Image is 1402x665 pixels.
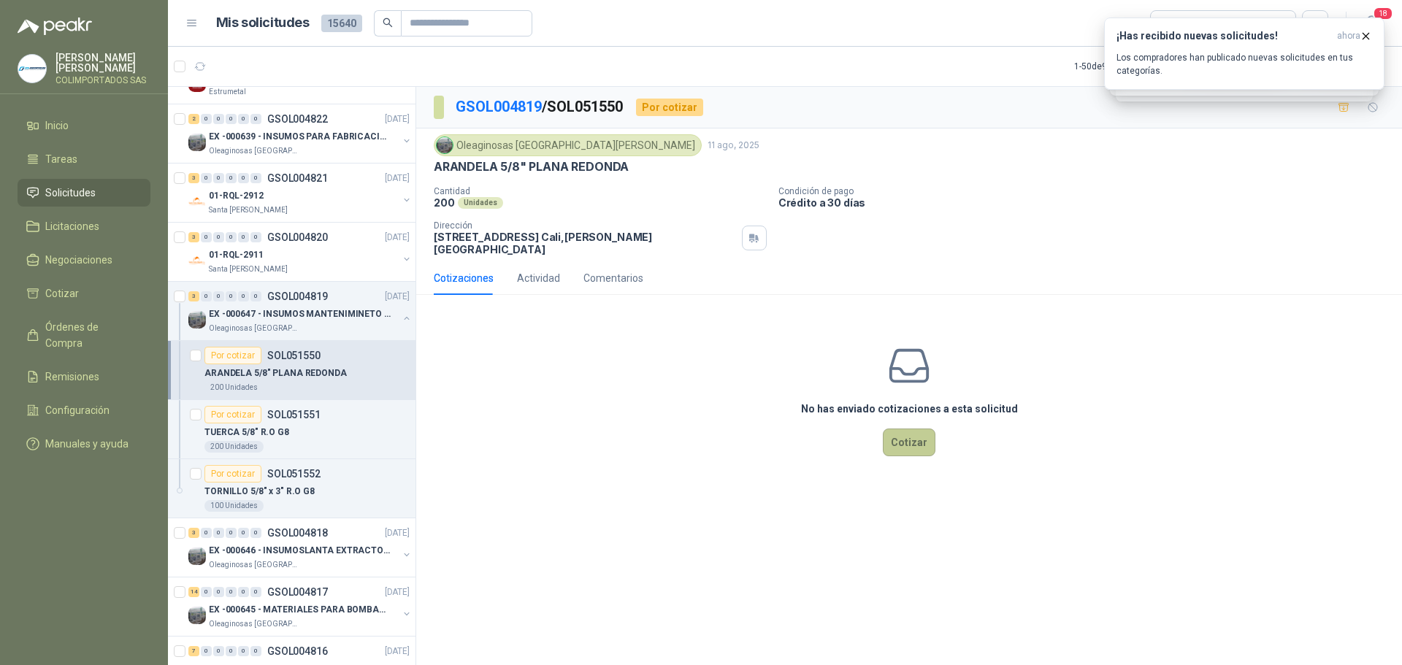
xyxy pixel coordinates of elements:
span: 18 [1373,7,1393,20]
button: 18 [1358,10,1384,36]
div: 0 [238,291,249,301]
a: 14 0 0 0 0 0 GSOL004817[DATE] Company LogoEX -000645 - MATERIALES PARA BOMBAS STANDBY PLANTAOleag... [188,583,413,630]
div: 14 [188,587,199,597]
p: GSOL004818 [267,528,328,538]
a: Inicio [18,112,150,139]
div: 0 [250,587,261,597]
p: 01-RQL-2912 [209,189,264,203]
p: COLIMPORTADOS SAS [55,76,150,85]
a: GSOL004819 [456,98,542,115]
p: SOL051552 [267,469,321,479]
p: [STREET_ADDRESS] Cali , [PERSON_NAME][GEOGRAPHIC_DATA] [434,231,736,255]
div: 0 [213,646,224,656]
div: 0 [213,291,224,301]
div: Por cotizar [636,99,703,116]
p: EX -000645 - MATERIALES PARA BOMBAS STANDBY PLANTA [209,603,391,617]
a: Remisiones [18,363,150,391]
div: 0 [226,114,237,124]
p: EX -000639 - INSUMOS PARA FABRICACION DE MALLA TAM [209,130,391,144]
div: 3 [188,291,199,301]
div: 0 [238,232,249,242]
p: [DATE] [385,290,410,304]
span: Configuración [45,402,110,418]
div: 3 [188,173,199,183]
p: SOL051550 [267,350,321,361]
div: 0 [201,291,212,301]
p: ARANDELA 5/8" PLANA REDONDA [434,159,629,174]
div: 0 [201,173,212,183]
div: 100 Unidades [204,500,264,512]
div: 0 [213,587,224,597]
div: 0 [213,528,224,538]
div: Todas [1160,15,1190,31]
p: Oleaginosas [GEOGRAPHIC_DATA][PERSON_NAME] [209,145,301,157]
div: 0 [201,114,212,124]
img: Company Logo [188,547,206,565]
span: Solicitudes [45,185,96,201]
p: Crédito a 30 días [778,196,1396,209]
a: 3 0 0 0 0 0 GSOL004819[DATE] Company LogoEX -000647 - INSUMOS MANTENIMINETO MECANICOOleaginosas [... [188,288,413,334]
p: [DATE] [385,231,410,245]
div: 0 [238,528,249,538]
p: / SOL051550 [456,96,624,118]
a: Negociaciones [18,246,150,274]
img: Company Logo [18,55,46,82]
h1: Mis solicitudes [216,12,310,34]
img: Company Logo [437,137,453,153]
div: 0 [226,232,237,242]
div: 0 [201,587,212,597]
p: Santa [PERSON_NAME] [209,264,288,275]
a: Manuales y ayuda [18,430,150,458]
button: ¡Felicidades! Tu cotización ha sido la ganadoraahora Company LogoOleaginosas [GEOGRAPHIC_DATA][PE... [1116,29,1373,173]
div: 0 [226,646,237,656]
p: 11 ago, 2025 [708,139,759,153]
a: 2 0 0 0 0 0 GSOL004822[DATE] Company LogoEX -000639 - INSUMOS PARA FABRICACION DE MALLA TAMOleagi... [188,110,413,157]
a: 3 0 0 0 0 0 GSOL004818[DATE] Company LogoEX -000646 - INSUMOSLANTA EXTRACTORAOleaginosas [GEOGRAP... [188,524,413,571]
div: 0 [250,173,261,183]
img: Company Logo [188,311,206,328]
div: 200 Unidades [204,441,264,453]
div: Por cotizar [204,347,261,364]
a: Por cotizarSOL051552TORNILLO 5/8" x 3" R.O G8100 Unidades [168,459,415,518]
div: 0 [238,587,249,597]
span: Licitaciones [45,218,99,234]
div: 0 [250,528,261,538]
div: 0 [201,528,212,538]
div: Actividad [517,270,560,286]
p: Oleaginosas [GEOGRAPHIC_DATA][PERSON_NAME] [209,559,301,571]
p: TORNILLO 5/8" x 3" R.O G8 [204,485,315,499]
p: Estrumetal [209,86,246,98]
span: Cotizar [45,285,79,301]
div: 3 [188,232,199,242]
img: Company Logo [188,252,206,269]
span: ahora [1337,30,1360,42]
a: Cotizar [18,280,150,307]
div: 200 Unidades [204,382,264,393]
span: Tareas [45,151,77,167]
div: 0 [250,646,261,656]
span: Remisiones [45,369,99,385]
p: GSOL004817 [267,587,328,597]
p: [DATE] [385,645,410,658]
img: Logo peakr [18,18,92,35]
span: Negociaciones [45,252,112,268]
div: 3 [188,528,199,538]
div: 0 [238,646,249,656]
a: Solicitudes [18,179,150,207]
div: Por cotizar [204,406,261,423]
div: 0 [201,232,212,242]
p: SOL051551 [267,410,321,420]
img: Company Logo [188,134,206,151]
p: [DATE] [385,526,410,540]
p: ARANDELA 5/8" PLANA REDONDA [204,366,347,380]
p: EX -000646 - INSUMOSLANTA EXTRACTORA [209,544,391,558]
span: Órdenes de Compra [45,319,137,351]
div: 0 [238,173,249,183]
p: GSOL004822 [267,114,328,124]
p: [PERSON_NAME] [PERSON_NAME] [55,53,150,73]
p: GSOL004821 [267,173,328,183]
div: Oleaginosas [GEOGRAPHIC_DATA][PERSON_NAME] [434,134,702,156]
button: ¡Has recibido nuevas solicitudes!ahora Los compradores han publicado nuevas solicitudes en tus ca... [1104,18,1384,90]
a: 3 0 0 0 0 0 GSOL004821[DATE] Company Logo01-RQL-2912Santa [PERSON_NAME] [188,169,413,216]
p: Dirección [434,220,736,231]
